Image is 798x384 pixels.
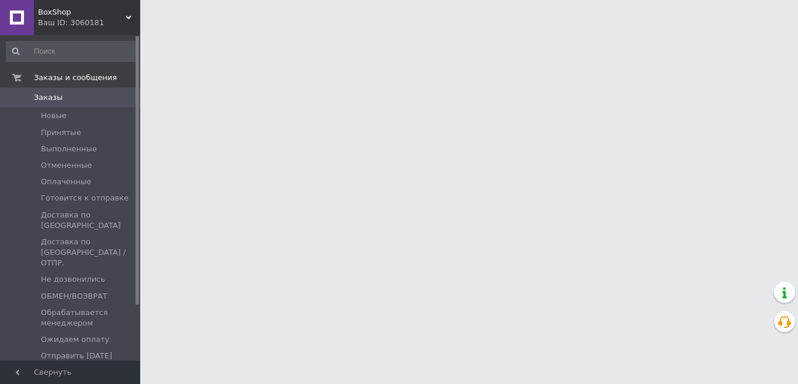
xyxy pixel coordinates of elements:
span: BoxShop [38,7,126,18]
span: Доставка по [GEOGRAPHIC_DATA] / ОТПР. [41,237,137,269]
span: Принятые [41,127,81,138]
span: Заказы и сообщения [34,72,117,83]
span: Доставка по [GEOGRAPHIC_DATA] [41,210,137,231]
span: Отправить [DATE] [41,351,112,361]
span: Готовится к отправке [41,193,129,203]
span: Оплаченные [41,177,91,187]
span: ОБМЕН/ВОЗВРАТ [41,291,107,302]
span: Ожидаем оплату [41,334,109,345]
span: Выполненные [41,144,97,154]
input: Поиск [6,41,138,62]
div: Ваш ID: 3060181 [38,18,140,28]
span: Заказы [34,92,63,103]
span: Обрабатывается менеджером [41,307,137,328]
span: Не дозвонились [41,274,105,285]
span: Новые [41,110,67,121]
span: Отмененные [41,160,92,171]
